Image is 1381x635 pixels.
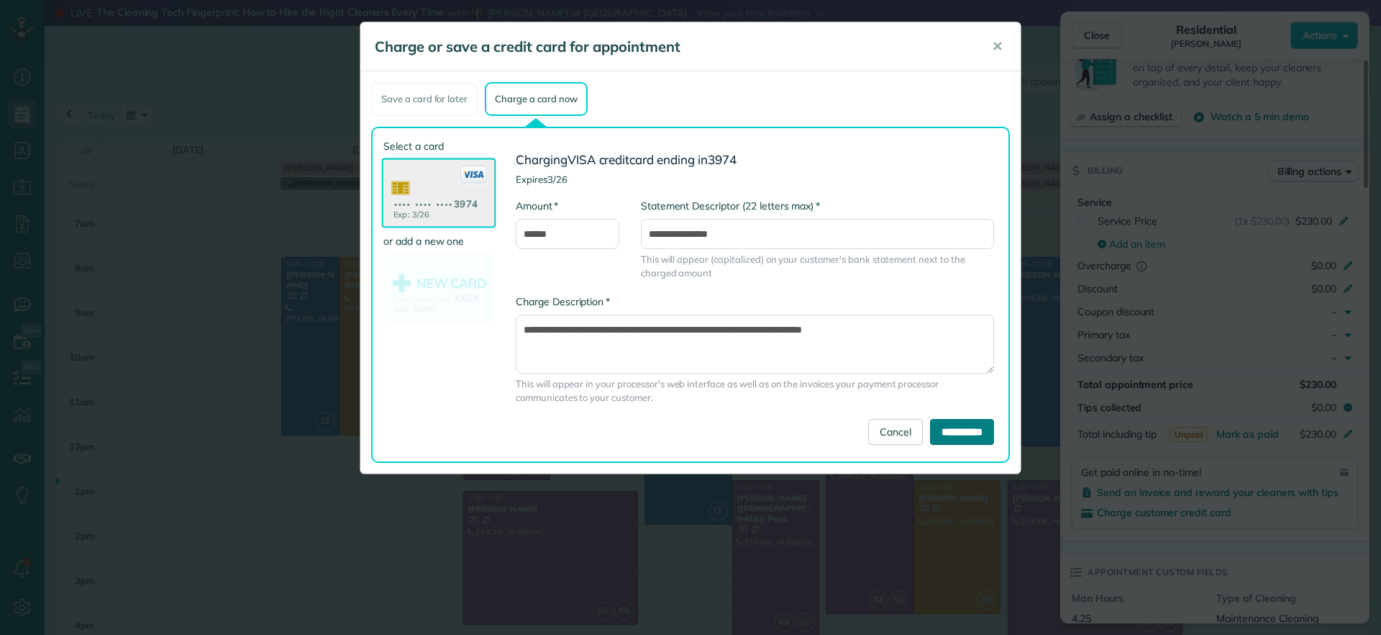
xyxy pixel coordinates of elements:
[641,199,820,213] label: Statement Descriptor (22 letters max)
[641,253,994,280] span: This will appear (capitalized) on your customer's bank statement next to the charged amount
[516,174,994,184] h4: Expires
[516,294,610,309] label: Charge Description
[375,37,972,57] h5: Charge or save a credit card for appointment
[371,82,478,116] div: Save a card for later
[383,139,494,153] label: Select a card
[516,377,994,405] span: This will appear in your processor's web interface as well as on the invoices your payment proces...
[568,152,596,167] span: VISA
[992,38,1003,55] span: ✕
[383,234,494,248] label: or add a new one
[708,152,737,167] span: 3974
[516,199,558,213] label: Amount
[547,174,568,185] span: 3/26
[516,153,994,167] h3: Charging card ending in
[599,152,630,167] span: credit
[868,419,923,445] a: Cancel
[485,82,587,116] div: Charge a card now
